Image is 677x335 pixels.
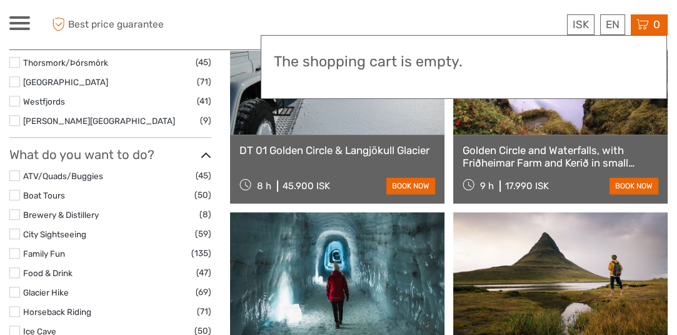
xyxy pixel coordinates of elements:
button: Open LiveChat chat widget [144,19,159,34]
a: book now [609,178,658,194]
span: 9 h [480,180,494,192]
span: (45) [196,55,211,70]
a: Food & Drink [23,268,73,278]
a: Glacier Hike [23,287,69,297]
a: Thorsmork/Þórsmörk [23,58,108,68]
a: Brewery & Distillery [23,210,99,220]
span: 0 [651,18,662,31]
span: (8) [199,207,211,222]
span: 8 h [257,180,271,192]
a: [GEOGRAPHIC_DATA] [23,77,108,87]
h3: The shopping cart is empty. [274,53,654,71]
a: DT 01 Golden Circle & Langjökull Glacier [239,144,435,157]
a: Horseback Riding [23,307,91,317]
div: EN [600,14,625,35]
span: ISK [573,18,589,31]
a: [PERSON_NAME][GEOGRAPHIC_DATA] [23,116,175,126]
span: (69) [196,285,211,299]
a: Family Fun [23,249,65,259]
span: (41) [197,94,211,108]
a: book now [386,178,435,194]
span: (59) [195,227,211,241]
a: Golden Circle and Waterfalls, with Friðheimar Farm and Kerið in small group [463,144,658,170]
a: City Sightseeing [23,229,86,239]
a: Boat Tours [23,190,65,200]
a: Westfjords [23,96,65,106]
p: We're away right now. Please check back later! [18,22,141,32]
div: 17.990 ISK [505,180,549,192]
a: ATV/Quads/Buggies [23,171,103,181]
span: (71) [197,304,211,319]
div: 45.900 ISK [283,180,330,192]
span: Best price guarantee [49,14,174,35]
span: (71) [197,75,211,89]
h3: What do you want to do? [9,147,211,162]
span: (45) [196,168,211,183]
span: (50) [194,188,211,202]
span: (9) [200,113,211,128]
span: (135) [191,246,211,260]
span: (47) [196,265,211,280]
